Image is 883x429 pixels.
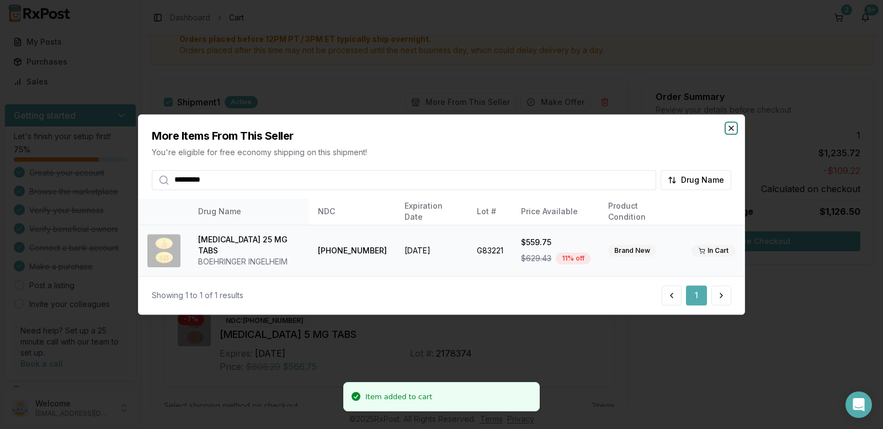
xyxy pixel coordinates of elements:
[512,199,599,225] th: Price Available
[521,237,591,248] div: $559.75
[309,225,396,277] td: [PHONE_NUMBER]
[556,252,591,264] div: 11 % off
[152,290,243,301] div: Showing 1 to 1 of 1 results
[198,234,300,256] div: [MEDICAL_DATA] 25 MG TABS
[189,199,309,225] th: Drug Name
[681,174,724,186] span: Drug Name
[147,234,180,267] img: Jardiance 25 MG TABS
[691,245,736,257] div: In Cart
[468,199,512,225] th: Lot #
[521,253,551,264] span: $629.43
[468,225,512,277] td: G83221
[599,199,683,225] th: Product Condition
[686,285,707,305] button: 1
[152,128,731,144] h2: More Items From This Seller
[198,256,300,267] div: BOEHRINGER INGELHEIM
[396,199,468,225] th: Expiration Date
[661,170,731,190] button: Drug Name
[396,225,468,277] td: [DATE]
[152,147,731,158] p: You're eligible for free economy shipping on this shipment!
[309,199,396,225] th: NDC
[608,245,656,257] div: Brand New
